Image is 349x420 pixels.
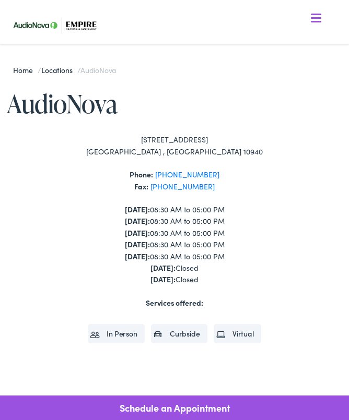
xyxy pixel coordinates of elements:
[88,324,145,343] li: In Person
[7,203,342,285] div: 08:30 AM to 05:00 PM 08:30 AM to 05:00 PM 08:30 AM to 05:00 PM 08:30 AM to 05:00 PM 08:30 AM to 0...
[125,215,150,226] strong: [DATE]:
[150,274,176,284] strong: [DATE]:
[146,297,203,308] strong: Services offered:
[13,65,116,75] span: / /
[150,262,176,273] strong: [DATE]:
[130,169,153,179] strong: Phone:
[7,90,342,117] h1: AudioNova
[13,65,38,75] a: Home
[134,181,148,191] strong: Fax:
[214,324,261,343] li: Virtual
[125,239,150,249] strong: [DATE]:
[151,324,207,343] li: Curbside
[125,251,150,261] strong: [DATE]:
[125,227,150,238] strong: [DATE]:
[155,169,219,179] a: [PHONE_NUMBER]
[41,65,77,75] a: Locations
[150,181,215,191] a: [PHONE_NUMBER]
[7,134,342,157] div: [STREET_ADDRESS] [GEOGRAPHIC_DATA] , [GEOGRAPHIC_DATA] 10940
[125,204,150,214] strong: [DATE]:
[80,65,116,75] span: AudioNova
[15,42,342,74] a: What We Offer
